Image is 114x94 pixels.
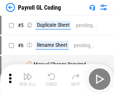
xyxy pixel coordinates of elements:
[76,23,97,28] div: pending...
[18,4,61,11] div: Payroll GL Coding
[74,43,95,48] div: pending...
[89,4,95,10] img: Support
[99,3,108,12] img: Settings menu
[36,41,69,50] div: Rename Sheet
[6,3,15,12] img: Back
[34,62,86,67] div: Manual Change Required
[36,21,71,30] div: Duplicate Sheet
[18,22,24,28] span: # 5
[18,42,24,48] span: # 6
